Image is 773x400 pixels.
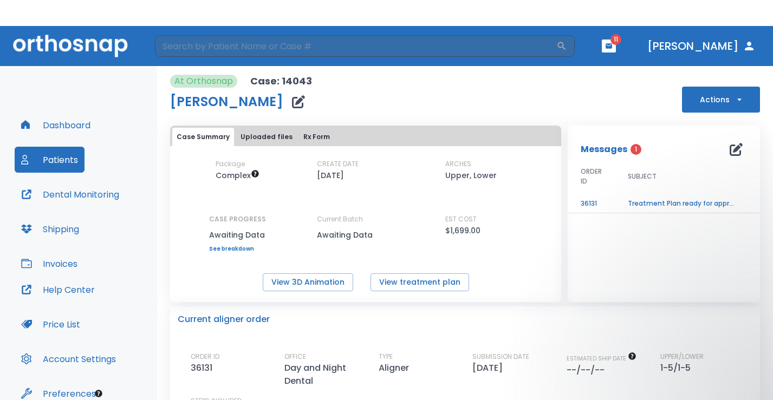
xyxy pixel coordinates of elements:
[15,277,101,303] button: Help Center
[472,362,507,375] p: [DATE]
[209,214,266,224] p: CASE PROGRESS
[299,128,334,146] button: Rx Form
[15,311,87,337] button: Price List
[610,34,621,45] span: 11
[445,224,480,237] p: $1,699.00
[567,364,609,377] p: --/--/--
[615,194,750,213] td: Treatment Plan ready for approval - WITH EXTRACTION
[660,362,695,375] p: 1-5/1-5
[643,36,760,56] button: [PERSON_NAME]
[170,95,283,108] h1: [PERSON_NAME]
[568,194,615,213] td: 36131
[191,352,219,362] p: ORDER ID
[379,362,413,375] p: Aligner
[445,214,477,224] p: EST COST
[682,87,760,113] button: Actions
[172,128,234,146] button: Case Summary
[15,181,126,207] button: Dental Monitoring
[317,214,414,224] p: Current Batch
[174,75,233,88] p: At Orthosnap
[445,169,497,182] p: Upper, Lower
[472,352,529,362] p: SUBMISSION DATE
[581,143,627,156] p: Messages
[13,35,128,57] img: Orthosnap
[216,170,259,181] span: Up to 50 Steps (100 aligners)
[155,35,556,57] input: Search by Patient Name or Case #
[178,313,270,326] p: Current aligner order
[371,273,469,291] button: View treatment plan
[263,273,353,291] button: View 3D Animation
[172,128,559,146] div: tabs
[581,167,602,186] span: ORDER ID
[631,144,641,155] span: 1
[379,352,393,362] p: TYPE
[209,246,266,252] a: See breakdown
[15,251,84,277] button: Invoices
[284,362,376,388] p: Day and Night Dental
[736,363,762,389] iframe: Intercom live chat
[317,169,344,182] p: [DATE]
[209,228,266,241] p: Awaiting Data
[317,159,359,169] p: CREATE DATE
[236,128,297,146] button: Uploaded files
[250,75,312,88] p: Case: 14043
[284,352,306,362] p: OFFICE
[15,147,85,173] button: Patients
[191,362,217,375] p: 36131
[445,159,471,169] p: ARCHES
[15,216,86,242] button: Shipping
[15,112,97,138] button: Dashboard
[567,355,636,363] span: The date will be available after approving treatment plan
[94,389,103,398] div: Tooltip anchor
[15,346,122,372] button: Account Settings
[628,172,657,181] span: SUBJECT
[660,352,704,362] p: UPPER/LOWER
[317,228,414,241] p: Awaiting Data
[216,159,245,169] p: Package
